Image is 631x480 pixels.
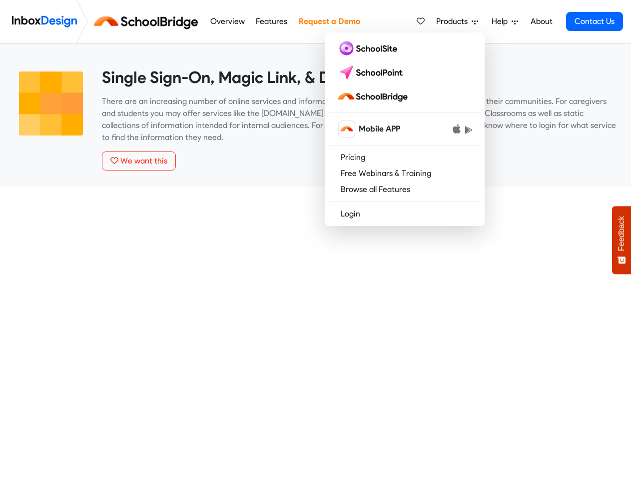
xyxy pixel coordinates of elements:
[432,11,482,31] a: Products
[329,206,481,222] a: Login
[566,12,623,31] a: Contact Us
[617,216,626,251] span: Feedback
[329,117,481,141] a: schoolbridge icon Mobile APP
[329,149,481,165] a: Pricing
[15,67,87,139] img: 2022_01_13_icon_grid.svg
[92,9,204,33] img: schoolbridge logo
[329,181,481,197] a: Browse all Features
[492,15,512,27] span: Help
[120,156,167,165] span: We want this
[325,32,485,226] div: Products
[359,123,400,135] span: Mobile APP
[207,11,247,31] a: Overview
[436,15,472,27] span: Products
[102,67,616,87] heading: Single Sign-On, Magic Link, & Dashboards
[329,165,481,181] a: Free Webinars & Training
[102,151,176,170] button: We want this
[337,64,407,80] img: schoolpoint logo
[296,11,363,31] a: Request a Demo
[253,11,290,31] a: Features
[488,11,522,31] a: Help
[528,11,555,31] a: About
[339,121,355,137] img: schoolbridge icon
[337,40,401,56] img: schoolsite logo
[102,95,616,143] p: There are an increasing number of online services and information sources that schools need to sh...
[612,206,631,274] button: Feedback - Show survey
[337,88,412,104] img: schoolbridge logo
